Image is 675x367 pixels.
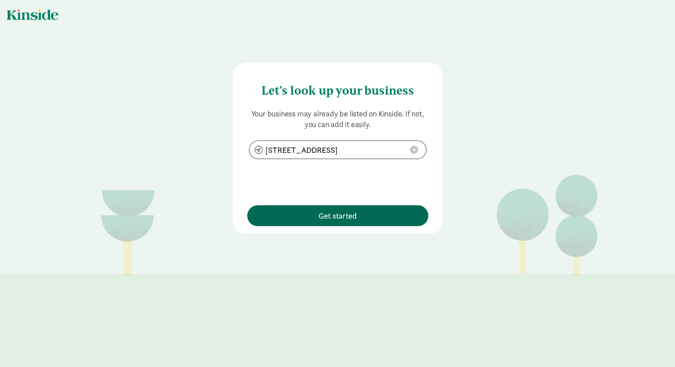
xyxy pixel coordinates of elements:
[631,324,675,367] iframe: Chat Widget
[247,76,428,98] h4: Let's look up your business
[319,210,357,222] span: Get started
[247,108,428,130] p: Your business may already be listed on Kinside. If not, you can add it easily.
[249,141,426,159] input: Search by address...
[247,205,428,226] button: Get started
